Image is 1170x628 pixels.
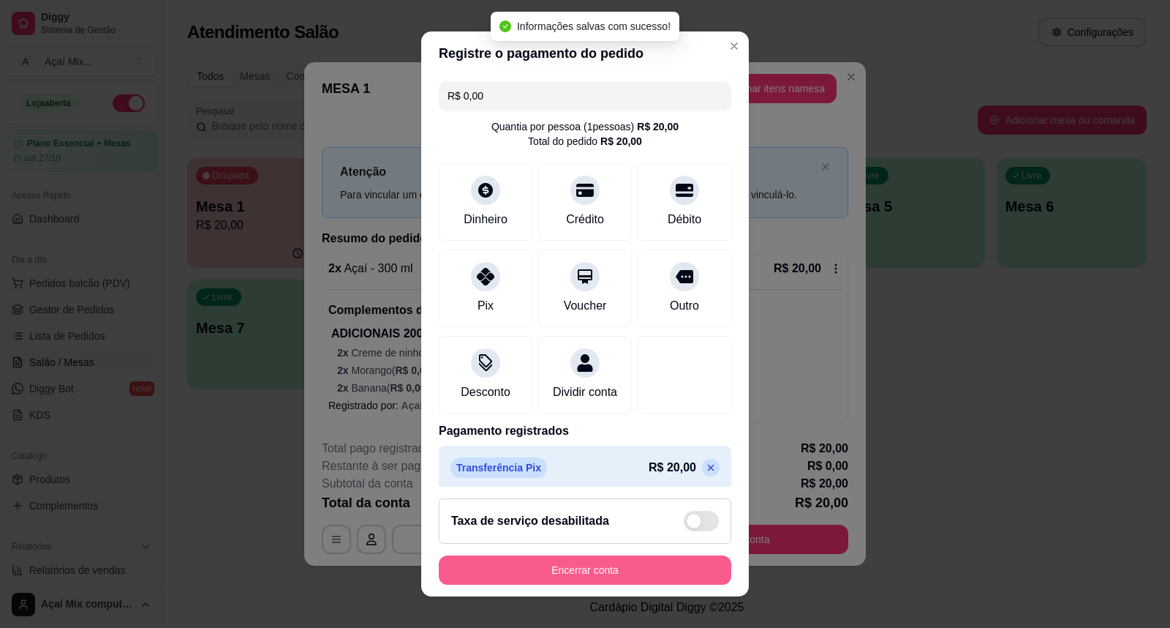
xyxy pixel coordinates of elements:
div: Outro [670,297,699,315]
button: Encerrar conta [439,556,731,585]
div: Pix [478,297,494,315]
div: Desconto [461,384,510,401]
span: Informações salvas com sucesso! [517,20,671,32]
div: Dividir conta [553,384,617,401]
div: Total do pedido [528,134,642,149]
h2: Taxa de serviço desabilitada [451,512,609,530]
p: Pagamento registrados [439,422,731,440]
button: Close [722,34,746,58]
div: R$ 20,00 [600,134,642,149]
div: Débito [668,211,701,228]
span: check-circle [499,20,511,32]
div: Quantia por pessoa ( 1 pessoas) [491,119,679,134]
div: Dinheiro [464,211,507,228]
header: Registre o pagamento do pedido [421,31,749,75]
p: R$ 20,00 [649,459,696,476]
p: Transferência Pix [450,457,547,478]
div: Crédito [566,211,604,228]
input: Ex.: hambúrguer de cordeiro [448,81,722,111]
div: R$ 20,00 [637,119,679,134]
div: Voucher [564,297,607,315]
